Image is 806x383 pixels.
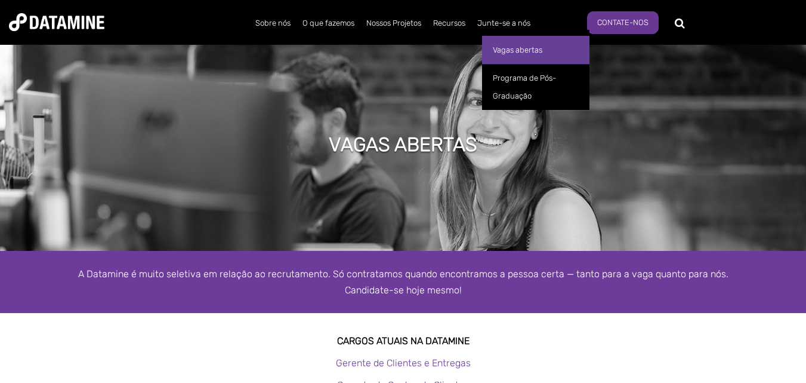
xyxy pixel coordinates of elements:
[493,73,556,100] font: Programa de Pós-Graduação
[337,335,470,347] font: Cargos atuais na datamine
[9,13,104,31] img: Mineração de dados
[366,19,421,27] font: Nossos Projetos
[255,19,291,27] font: Sobre nós
[336,357,471,369] a: Gerente de Clientes e Entregas
[493,45,542,54] font: Vagas abertas
[329,133,477,156] font: Vagas abertas
[433,19,465,27] font: Recursos
[78,268,728,296] font: A Datamine é muito seletiva em relação ao recrutamento. Só contratamos quando encontramos a pesso...
[302,19,354,27] font: O que fazemos
[477,19,530,27] font: Junte-se a nós
[597,18,648,27] font: Contate-nos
